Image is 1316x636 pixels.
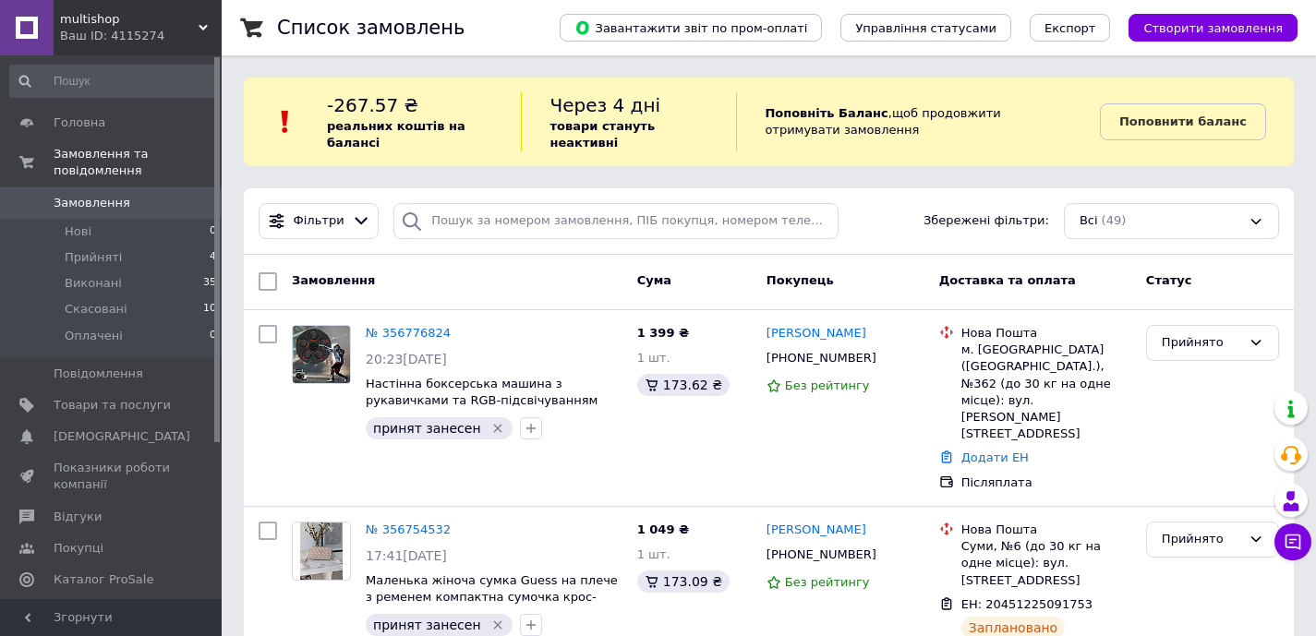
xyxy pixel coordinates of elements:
[560,14,822,42] button: Завантажити звіт по пром-оплаті
[292,522,351,581] a: Фото товару
[60,28,222,44] div: Ваш ID: 4115274
[294,212,344,230] span: Фільтри
[1100,103,1266,140] a: Поповнити баланс
[54,571,153,588] span: Каталог ProSale
[1044,21,1096,35] span: Експорт
[54,397,171,414] span: Товари та послуги
[373,421,481,436] span: принят занесен
[1146,273,1192,287] span: Статус
[1129,14,1298,42] button: Створити замовлення
[54,146,222,179] span: Замовлення та повідомлення
[1119,114,1247,128] b: Поповнити баланс
[785,575,870,589] span: Без рейтингу
[767,522,866,539] a: [PERSON_NAME]
[373,618,481,632] span: принят занесен
[366,522,451,536] a: № 356754532
[840,14,1011,42] button: Управління статусами
[1143,21,1283,35] span: Створити замовлення
[300,522,344,580] img: Фото товару
[65,275,122,292] span: Виконані
[293,326,350,383] img: Фото товару
[54,195,130,211] span: Замовлення
[210,223,216,240] span: 0
[736,92,1100,151] div: , щоб продовжити отримувати замовлення
[203,275,216,292] span: 35
[54,540,103,557] span: Покупці
[393,203,839,239] input: Пошук за номером замовлення, ПІБ покупця, номером телефону, Email, номером накладної
[1162,333,1241,353] div: Прийнято
[292,273,375,287] span: Замовлення
[961,597,1093,611] span: ЕН: 20451225091753
[574,19,807,36] span: Завантажити звіт по пром-оплаті
[203,301,216,318] span: 10
[637,351,670,365] span: 1 шт.
[637,547,670,561] span: 1 шт.
[549,119,655,150] b: товари стануть неактивні
[1274,523,1311,560] button: Чат з покупцем
[961,450,1029,464] a: Додати ЕН
[767,273,834,287] span: Покупець
[65,249,122,266] span: Прийняті
[490,421,505,436] svg: Видалити мітку
[1110,20,1298,34] a: Створити замовлення
[327,94,418,116] span: -267.57 ₴
[65,301,127,318] span: Скасовані
[54,114,105,131] span: Головна
[54,366,143,382] span: Повідомлення
[549,94,660,116] span: Через 4 дні
[961,522,1131,538] div: Нова Пошта
[939,273,1076,287] span: Доставка та оплата
[272,108,299,136] img: :exclamation:
[1030,14,1111,42] button: Експорт
[637,570,730,593] div: 173.09 ₴
[767,325,866,342] a: [PERSON_NAME]
[763,346,880,370] div: [PHONE_NUMBER]
[65,223,91,240] span: Нові
[961,538,1131,589] div: Суми, №6 (до 30 кг на одне місце): вул. [STREET_ADDRESS]
[637,374,730,396] div: 173.62 ₴
[60,11,199,28] span: multishop
[54,428,190,445] span: [DEMOGRAPHIC_DATA]
[327,119,465,150] b: реальних коштів на балансі
[1162,530,1241,549] div: Прийнято
[9,65,218,98] input: Пошук
[785,378,870,392] span: Без рейтингу
[366,377,618,442] a: Настінна боксерська машина з рукавичками та RGB-підсвічуванням інтерактивний музичний тренажер дл...
[924,212,1049,230] span: Збережені фільтри:
[637,326,689,340] span: 1 399 ₴
[763,543,880,567] div: [PHONE_NUMBER]
[366,548,447,563] span: 17:41[DATE]
[855,21,996,35] span: Управління статусами
[961,342,1131,442] div: м. [GEOGRAPHIC_DATA] ([GEOGRAPHIC_DATA].), №362 (до 30 кг на одне місце): вул. [PERSON_NAME][STRE...
[637,273,671,287] span: Cума
[292,325,351,384] a: Фото товару
[637,522,689,536] span: 1 049 ₴
[54,509,102,525] span: Відгуки
[366,352,447,366] span: 20:23[DATE]
[490,618,505,632] svg: Видалити мітку
[1080,212,1098,230] span: Всі
[277,17,465,39] h1: Список замовлень
[210,249,216,266] span: 4
[54,460,171,493] span: Показники роботи компанії
[765,106,887,120] b: Поповніть Баланс
[210,328,216,344] span: 0
[366,326,451,340] a: № 356776824
[65,328,123,344] span: Оплачені
[961,325,1131,342] div: Нова Пошта
[1102,213,1127,227] span: (49)
[961,474,1131,491] div: Післяплата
